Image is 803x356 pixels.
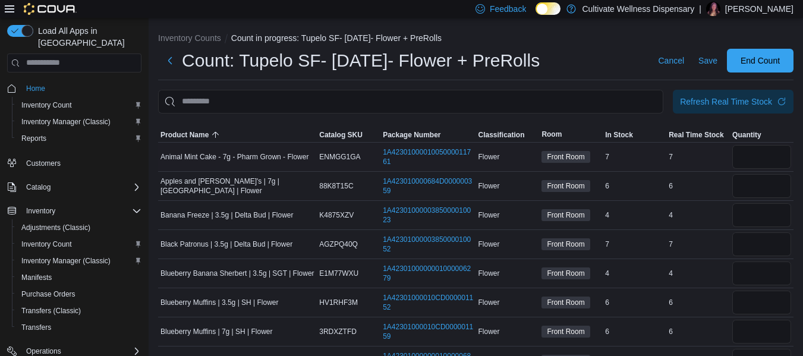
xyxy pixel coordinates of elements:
span: Purchase Orders [17,287,141,301]
button: Customers [2,154,146,171]
div: 6 [603,325,666,339]
button: Purchase Orders [12,286,146,303]
button: Transfers [12,319,146,336]
div: 7 [603,150,666,164]
span: Front Room [541,238,590,250]
button: Inventory Count [12,236,146,253]
button: Package Number [380,128,475,142]
span: Reports [21,134,46,143]
a: Customers [21,156,65,171]
a: Transfers [17,320,56,335]
span: Catalog SKU [319,130,363,140]
button: Save [694,49,722,73]
input: This is a search bar. After typing your query, hit enter to filter the results lower in the page. [158,90,663,114]
h1: Count: Tupelo SF- [DATE]- Flower + PreRolls [182,49,540,73]
div: Abby Moore [706,2,720,16]
span: Inventory Manager (Classic) [17,254,141,268]
span: Apples and [PERSON_NAME]'s | 7g | [GEOGRAPHIC_DATA] | Flower [160,177,314,196]
span: Flower [478,298,499,307]
span: Home [26,84,45,93]
span: Inventory [26,206,55,216]
div: 6 [603,179,666,193]
a: 1A42301000010CD000001152 [383,293,473,312]
span: Front Room [541,267,590,279]
span: K4875XZV [319,210,354,220]
span: In Stock [605,130,633,140]
span: Front Room [541,297,590,308]
span: Adjustments (Classic) [21,223,90,232]
span: Catalog [21,180,141,194]
a: Inventory Count [17,237,77,251]
button: Inventory Counts [158,33,221,43]
button: Inventory Manager (Classic) [12,253,146,269]
span: Transfers (Classic) [17,304,141,318]
span: HV1RHF3M [319,298,358,307]
img: Cova [24,3,77,15]
span: Operations [26,346,61,356]
a: Home [21,81,50,96]
span: Blueberry Banana Sherbert | 3.5g | SGT | Flower [160,269,314,278]
span: Front Room [547,239,584,250]
span: Front Room [541,151,590,163]
button: Adjustments (Classic) [12,219,146,236]
button: In Stock [603,128,666,142]
span: Flower [478,240,499,249]
div: 7 [666,150,730,164]
button: Quantity [730,128,793,142]
span: Flower [478,269,499,278]
a: 1A4230100000385000010023 [383,206,473,225]
a: 1A4230100000385000010052 [383,235,473,254]
span: Inventory Count [17,237,141,251]
span: Manifests [21,273,52,282]
div: 4 [666,208,730,222]
button: Manifests [12,269,146,286]
nav: An example of EuiBreadcrumbs [158,32,793,46]
span: Cancel [658,55,684,67]
span: Front Room [547,181,584,191]
span: Front Room [547,210,584,220]
span: Inventory Manager (Classic) [21,256,111,266]
button: Inventory Manager (Classic) [12,114,146,130]
span: Purchase Orders [21,289,75,299]
button: Catalog SKU [317,128,380,142]
button: Product Name [158,128,317,142]
span: Quantity [732,130,761,140]
button: Next [158,49,182,73]
a: Inventory Manager (Classic) [17,254,115,268]
span: Inventory [21,204,141,218]
span: Flower [478,152,499,162]
span: Real Time Stock [669,130,723,140]
span: Banana Freeze | 3.5g | Delta Bud | Flower [160,210,293,220]
button: Home [2,80,146,97]
button: Catalog [2,179,146,196]
span: Feedback [490,3,526,15]
span: Adjustments (Classic) [17,220,141,235]
span: Front Room [547,268,584,279]
button: Count in progress: Tupelo SF- [DATE]- Flower + PreRolls [231,33,442,43]
span: Save [698,55,717,67]
input: Dark Mode [536,2,560,15]
div: 6 [603,295,666,310]
span: Reports [17,131,141,146]
span: Classification [478,130,524,140]
div: 6 [666,179,730,193]
button: End Count [727,49,793,73]
span: Load All Apps in [GEOGRAPHIC_DATA] [33,25,141,49]
span: Inventory Count [17,98,141,112]
div: 4 [603,266,666,281]
span: Front Room [547,152,584,162]
span: 88K8T15C [319,181,353,191]
a: Inventory Manager (Classic) [17,115,115,129]
span: Transfers (Classic) [21,306,81,316]
span: Inventory Count [21,240,72,249]
button: Transfers (Classic) [12,303,146,319]
a: 1A4230100001005000011761 [383,147,473,166]
div: 4 [603,208,666,222]
div: 7 [666,237,730,251]
span: Transfers [17,320,141,335]
button: Inventory [2,203,146,219]
span: AGZPQ40Q [319,240,358,249]
span: Transfers [21,323,51,332]
div: 4 [666,266,730,281]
